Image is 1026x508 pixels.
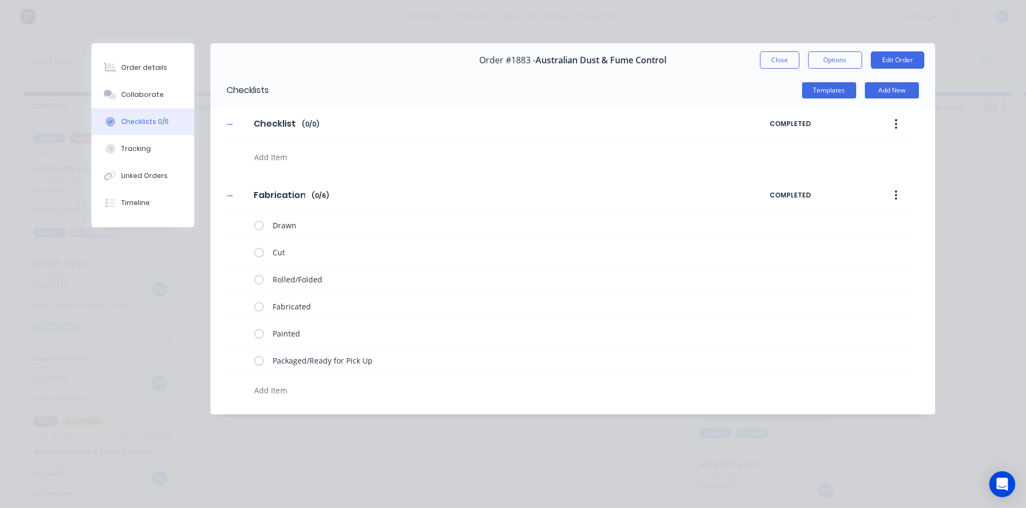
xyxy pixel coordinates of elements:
[247,116,302,132] input: Enter Checklist name
[121,117,169,127] div: Checklists 0/6
[121,198,150,208] div: Timeline
[91,54,194,81] button: Order details
[91,162,194,189] button: Linked Orders
[770,190,862,200] span: COMPLETED
[268,245,741,260] textarea: Cut
[121,90,164,100] div: Collaborate
[91,108,194,135] button: Checklists 0/6
[268,353,741,368] textarea: Packaged/Ready for Pick Up
[91,135,194,162] button: Tracking
[770,119,862,129] span: COMPLETED
[91,189,194,216] button: Timeline
[479,55,535,65] span: Order #1883 -
[871,51,924,69] button: Edit Order
[302,120,319,129] span: ( 0 / 0 )
[760,51,799,69] button: Close
[268,326,741,341] textarea: Painted
[268,299,741,314] textarea: Fabricated
[865,82,919,98] button: Add New
[808,51,862,69] button: Options
[802,82,856,98] button: Templates
[121,63,167,72] div: Order details
[268,272,741,287] textarea: Rolled/Folded
[312,191,329,201] span: ( 0 / 6 )
[535,55,666,65] span: Australian Dust & Fume Control
[91,81,194,108] button: Collaborate
[268,217,741,233] textarea: Drawn
[210,73,269,108] div: Checklists
[247,187,312,203] input: Enter Checklist name
[989,471,1015,497] div: Open Intercom Messenger
[121,144,151,154] div: Tracking
[121,171,168,181] div: Linked Orders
